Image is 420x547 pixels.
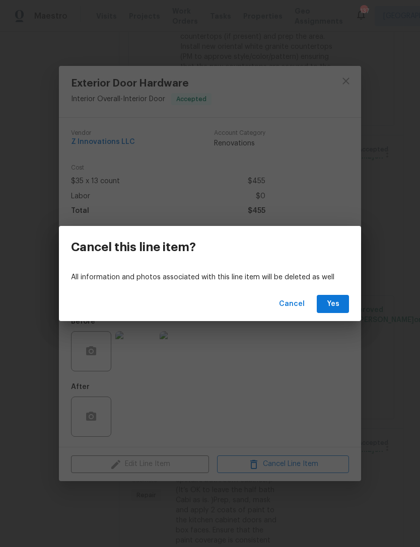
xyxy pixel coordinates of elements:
[279,298,305,310] span: Cancel
[275,295,309,314] button: Cancel
[325,298,341,310] span: Yes
[71,272,349,283] p: All information and photos associated with this line item will be deleted as well
[317,295,349,314] button: Yes
[71,240,196,254] h3: Cancel this line item?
